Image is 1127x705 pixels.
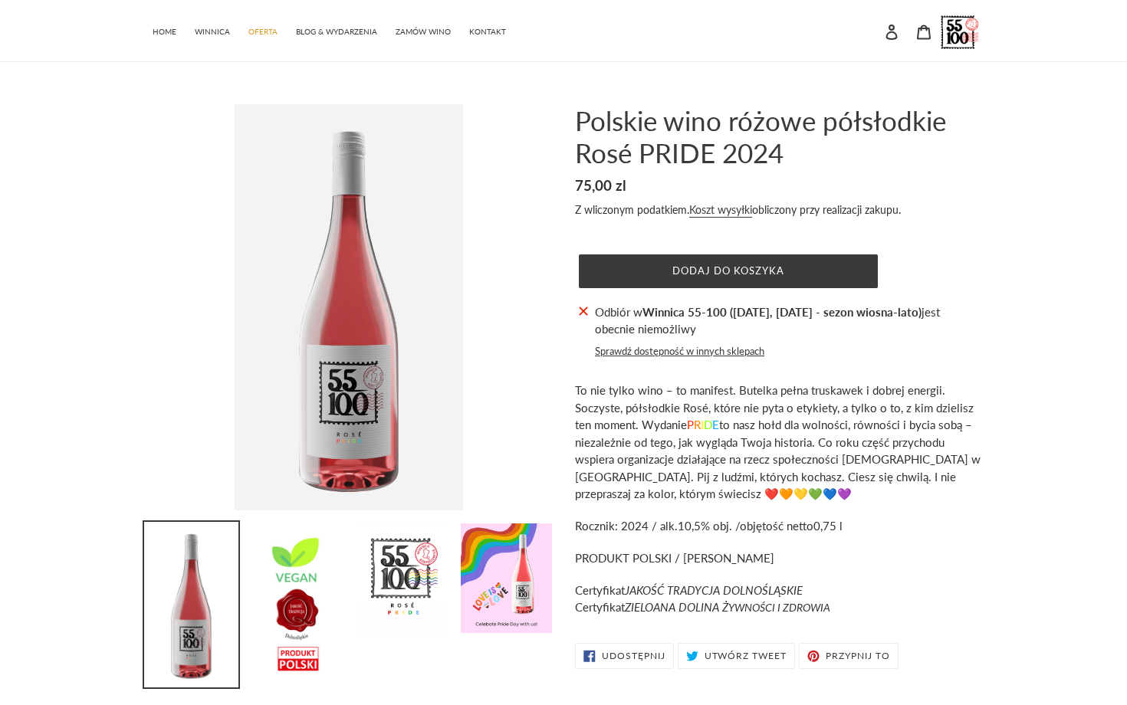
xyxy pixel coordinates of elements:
[249,522,343,687] img: Załaduj obraz do przeglądarki galerii, Polskie wino różowe półsłodkie Rosé PRIDE 2024
[813,519,843,533] span: 0,75 l
[153,27,176,37] span: HOME
[595,344,764,359] button: Sprawdź dostępność w innych sklepach
[575,519,678,533] span: Rocznik: 2024 / alk.
[826,651,890,661] span: Przypnij to
[187,19,238,41] a: WINNICA
[595,303,981,338] p: Odbiór w jest obecnie niemożliwy
[704,418,712,431] span: D
[296,27,377,37] span: BLOG & WYDARZENIA
[396,27,451,37] span: ZAMÓW WINO
[712,418,719,431] span: E
[145,19,184,41] a: HOME
[575,202,981,218] div: Z wliczonym podatkiem. obliczony przy realizacji zakupu.
[575,383,981,500] span: To nie tylko wino – to manifest. Butelka pełna truskawek i dobrej energii. Soczyste, półsłodkie R...
[241,19,285,41] a: OFERTA
[575,549,981,567] p: PRODUKT POLSKI / [PERSON_NAME]
[354,522,449,634] img: Załaduj obraz do przeglądarki galerii, Polskie wino różowe półsłodkie Rosé PRIDE 2024
[740,519,813,533] span: objętość netto
[602,651,665,661] span: Udostępnij
[459,522,554,634] img: Załaduj obraz do przeglądarki galerii, Polskie wino różowe półsłodkie Rosé PRIDE 2024
[687,418,694,431] span: P
[388,19,458,41] a: ZAMÓW WINO
[575,582,981,616] p: Certyfikat Certyfikat
[642,305,922,319] strong: Winnica 55-100 ([DATE], [DATE] - sezon wiosna-lato)
[678,519,740,533] span: 10,5% obj. /
[469,27,506,37] span: KONTAKT
[575,104,981,169] h1: Polskie wino różowe półsłodkie Rosé PRIDE 2024
[694,418,701,431] span: R
[701,418,704,431] span: I
[144,522,238,687] img: Załaduj obraz do przeglądarki galerii, Polskie wino różowe półsłodkie Rosé PRIDE 2024
[625,600,830,614] em: ZIELOANA DOLINA Ż
[579,254,878,288] button: Dodaj do koszyka
[728,601,830,614] span: YWNOŚCI I ZDROWIA
[625,583,803,597] em: JAKOŚĆ TRADYCJA DOLNOŚLĄSKIE
[672,264,785,277] span: Dodaj do koszyka
[248,27,278,37] span: OFERTA
[705,651,787,661] span: Utwórz tweet
[689,203,752,218] a: Koszt wysyłki
[462,19,514,41] a: KONTAKT
[195,27,230,37] span: WINNICA
[288,19,385,41] a: BLOG & WYDARZENIA
[575,176,626,194] span: 75,00 zl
